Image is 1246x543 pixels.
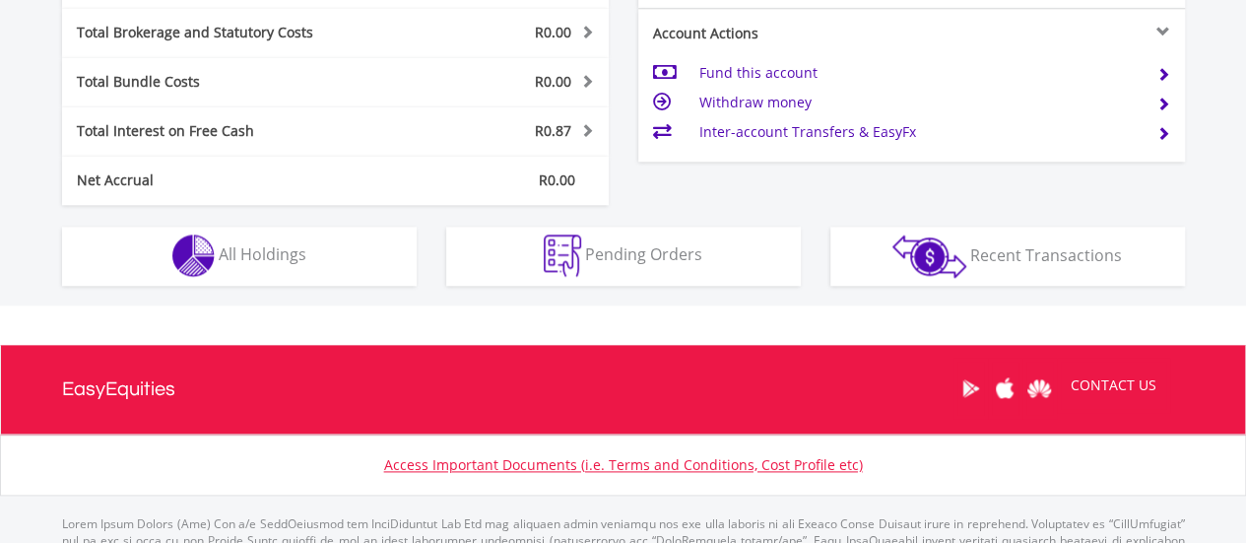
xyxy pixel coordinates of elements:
a: Huawei [1022,358,1057,419]
a: EasyEquities [62,345,175,434]
a: CONTACT US [1057,358,1170,413]
td: Withdraw money [698,88,1141,117]
img: holdings-wht.png [172,235,215,277]
td: Inter-account Transfers & EasyFx [698,117,1141,147]
a: Access Important Documents (i.e. Terms and Conditions, Cost Profile etc) [384,455,863,474]
div: Total Brokerage and Statutory Costs [62,23,381,42]
div: Total Interest on Free Cash [62,121,381,141]
img: transactions-zar-wht.png [892,235,966,278]
span: All Holdings [219,243,306,265]
span: Recent Transactions [970,243,1122,265]
a: Apple [988,358,1022,419]
span: Pending Orders [585,243,702,265]
span: R0.00 [535,23,571,41]
button: Pending Orders [446,227,801,286]
img: pending_instructions-wht.png [544,235,581,277]
div: Account Actions [638,24,912,43]
div: Total Bundle Costs [62,72,381,92]
span: R0.87 [535,121,571,140]
span: R0.00 [535,72,571,91]
td: Fund this account [698,58,1141,88]
a: Google Play [953,358,988,419]
span: R0.00 [539,170,575,189]
button: Recent Transactions [830,227,1185,286]
div: Net Accrual [62,170,381,190]
button: All Holdings [62,227,417,286]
